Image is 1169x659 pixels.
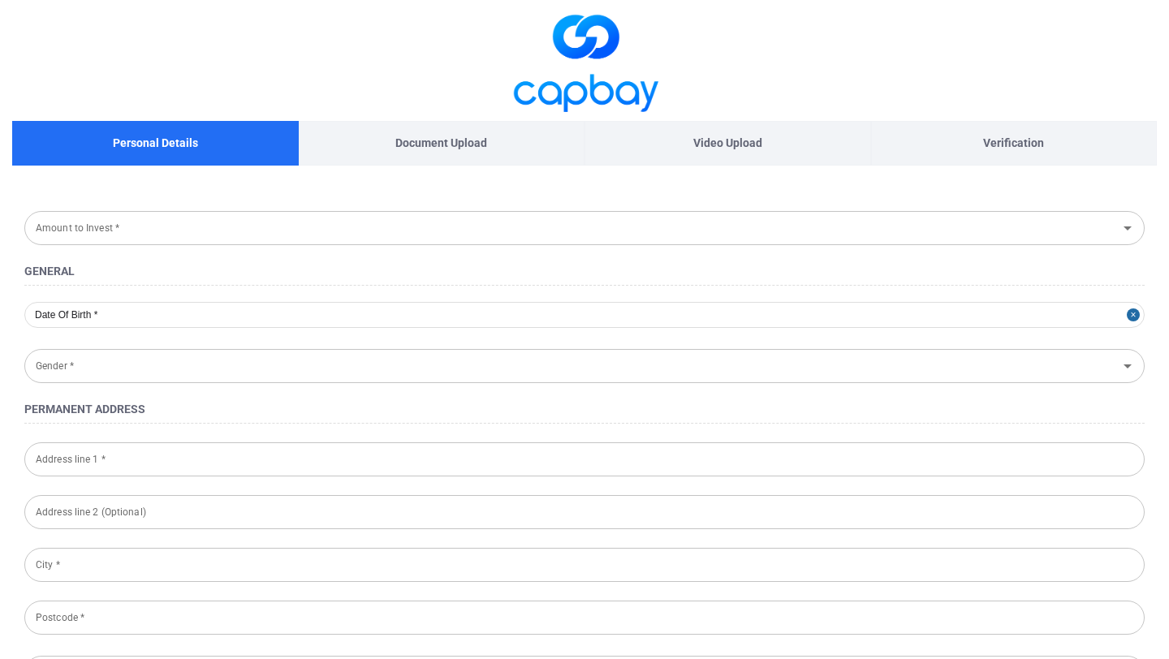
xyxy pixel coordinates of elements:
p: Verification [983,134,1044,152]
p: Video Upload [693,134,762,152]
p: Document Upload [395,134,487,152]
button: Open [1116,355,1139,377]
h4: Permanent Address [24,399,1145,419]
input: Date Of Birth * [24,302,1145,328]
h4: General [24,261,1145,281]
p: Personal Details [113,134,198,152]
button: Open [1116,217,1139,239]
button: Close [1127,302,1145,328]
